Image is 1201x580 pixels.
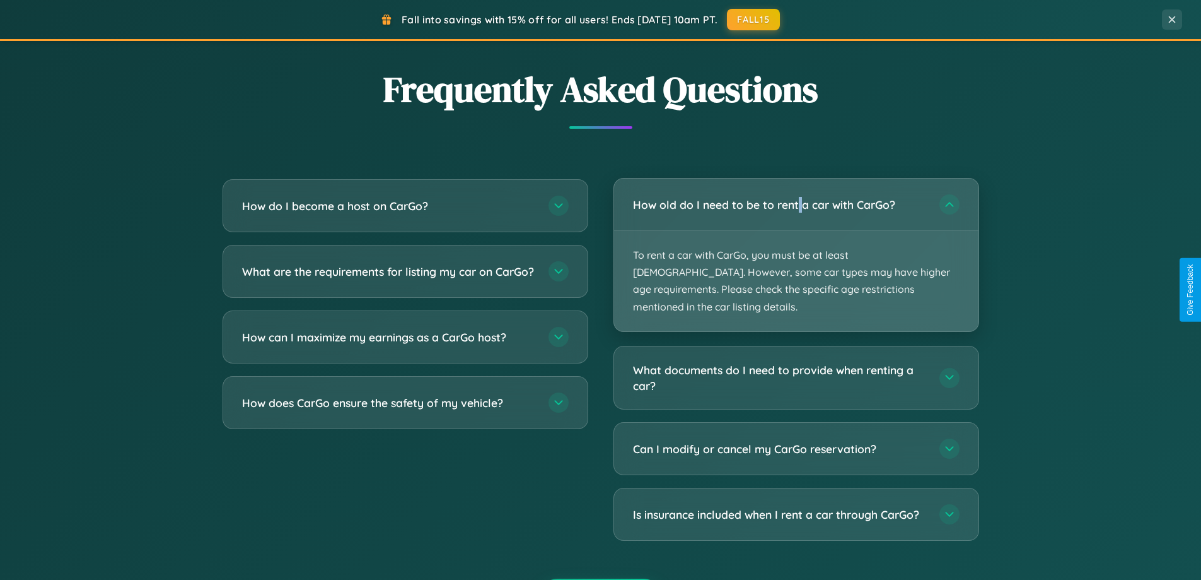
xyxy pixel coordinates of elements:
[633,507,927,523] h3: Is insurance included when I rent a car through CarGo?
[242,264,536,280] h3: What are the requirements for listing my car on CarGo?
[223,65,979,114] h2: Frequently Asked Questions
[242,395,536,411] h3: How does CarGo ensure the safety of my vehicle?
[242,329,536,345] h3: How can I maximize my earnings as a CarGo host?
[727,9,780,30] button: FALL15
[242,198,536,214] h3: How do I become a host on CarGo?
[402,13,717,26] span: Fall into savings with 15% off for all users! Ends [DATE] 10am PT.
[633,197,927,213] h3: How old do I need to be to rent a car with CarGo?
[1186,264,1195,316] div: Give Feedback
[614,231,978,331] p: To rent a car with CarGo, you must be at least [DEMOGRAPHIC_DATA]. However, some car types may ha...
[633,441,927,457] h3: Can I modify or cancel my CarGo reservation?
[633,362,927,393] h3: What documents do I need to provide when renting a car?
